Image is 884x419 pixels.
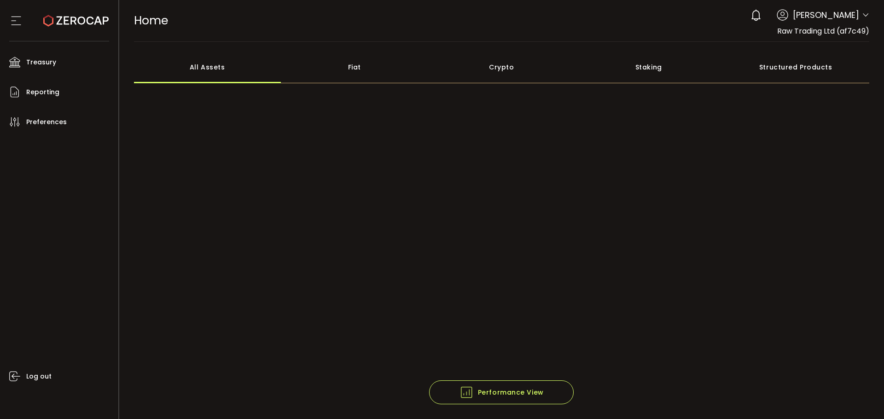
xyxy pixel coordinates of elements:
[281,51,428,83] div: Fiat
[838,375,884,419] iframe: Chat Widget
[134,51,281,83] div: All Assets
[26,370,52,383] span: Log out
[459,385,544,399] span: Performance View
[26,115,67,129] span: Preferences
[575,51,722,83] div: Staking
[429,380,574,404] button: Performance View
[26,56,56,69] span: Treasury
[26,86,59,99] span: Reporting
[777,26,869,36] span: Raw Trading Ltd (af7c49)
[428,51,576,83] div: Crypto
[793,9,859,21] span: [PERSON_NAME]
[722,51,870,83] div: Structured Products
[134,12,168,29] span: Home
